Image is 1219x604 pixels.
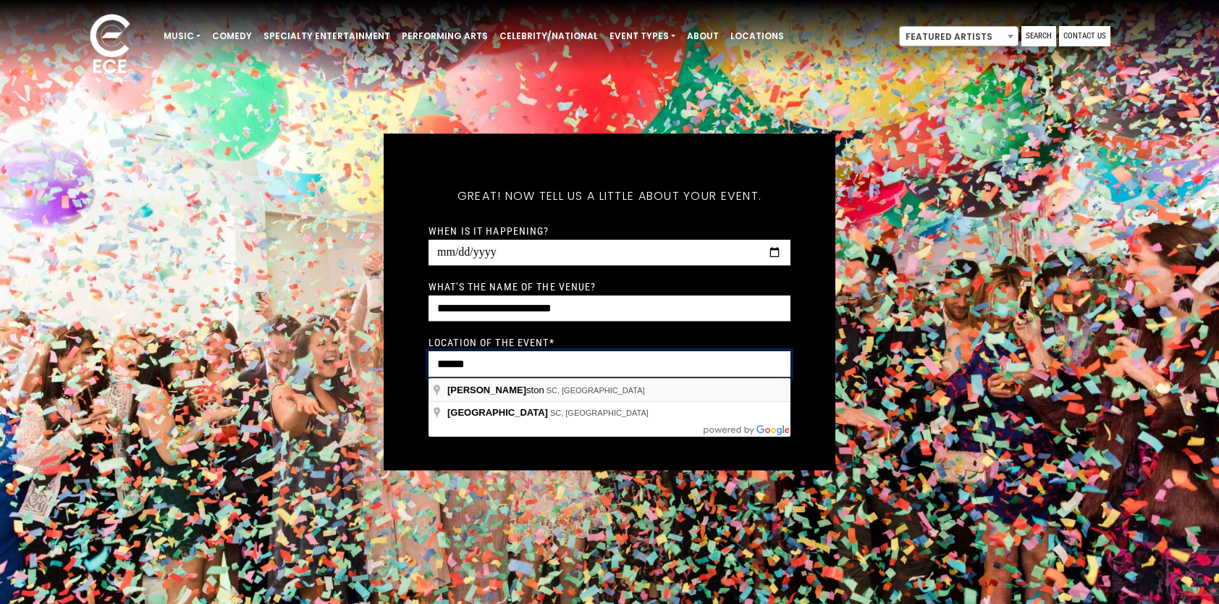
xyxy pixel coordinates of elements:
span: SC, [GEOGRAPHIC_DATA] [550,408,649,417]
a: Contact Us [1059,26,1110,46]
a: Event Types [604,24,681,49]
a: Celebrity/National [494,24,604,49]
label: When is it happening? [429,225,549,238]
a: Music [158,24,206,49]
a: Search [1021,26,1056,46]
a: Locations [725,24,790,49]
label: Location of the event [429,336,554,349]
span: SC, [GEOGRAPHIC_DATA] [547,386,645,395]
a: About [681,24,725,49]
a: Comedy [206,24,258,49]
h5: Great! Now tell us a little about your event. [429,170,790,222]
a: Specialty Entertainment [258,24,396,49]
span: [GEOGRAPHIC_DATA] [447,407,548,418]
span: Featured Artists [900,27,1018,47]
span: Featured Artists [899,26,1018,46]
img: ece_new_logo_whitev2-1.png [74,10,146,80]
a: Performing Arts [396,24,494,49]
label: What's the name of the venue? [429,280,596,293]
span: ston [447,385,547,395]
span: [PERSON_NAME] [447,385,526,395]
